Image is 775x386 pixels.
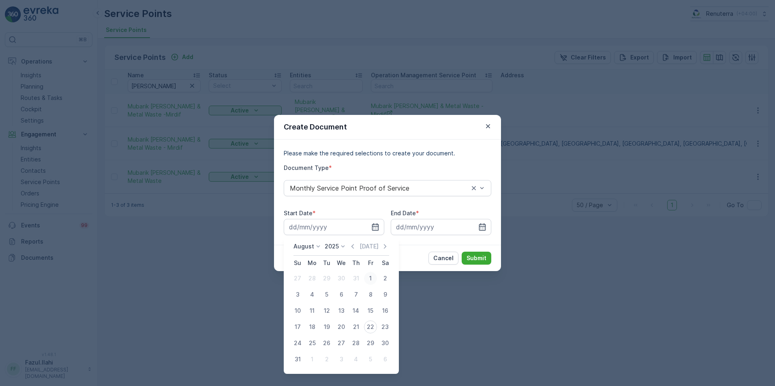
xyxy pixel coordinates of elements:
[379,337,392,350] div: 30
[379,288,392,301] div: 9
[379,272,392,285] div: 2
[320,337,333,350] div: 26
[291,288,304,301] div: 3
[319,256,334,270] th: Tuesday
[349,256,363,270] th: Thursday
[335,304,348,317] div: 13
[335,272,348,285] div: 30
[290,256,305,270] th: Sunday
[291,272,304,285] div: 27
[433,254,454,262] p: Cancel
[349,304,362,317] div: 14
[360,242,379,250] p: [DATE]
[462,252,491,265] button: Submit
[320,272,333,285] div: 29
[349,288,362,301] div: 7
[306,337,319,350] div: 25
[428,252,458,265] button: Cancel
[320,320,333,333] div: 19
[335,337,348,350] div: 27
[293,242,314,250] p: August
[284,219,384,235] input: dd/mm/yyyy
[284,149,491,157] p: Please make the required selections to create your document.
[305,256,319,270] th: Monday
[334,256,349,270] th: Wednesday
[284,121,347,133] p: Create Document
[363,256,378,270] th: Friday
[335,320,348,333] div: 20
[467,254,486,262] p: Submit
[284,210,313,216] label: Start Date
[364,272,377,285] div: 1
[379,353,392,366] div: 6
[320,353,333,366] div: 2
[364,320,377,333] div: 22
[364,353,377,366] div: 5
[306,272,319,285] div: 28
[320,288,333,301] div: 5
[306,288,319,301] div: 4
[349,337,362,350] div: 28
[349,320,362,333] div: 21
[291,353,304,366] div: 31
[364,304,377,317] div: 15
[320,304,333,317] div: 12
[284,164,329,171] label: Document Type
[306,353,319,366] div: 1
[378,256,392,270] th: Saturday
[306,304,319,317] div: 11
[306,320,319,333] div: 18
[325,242,339,250] p: 2025
[349,272,362,285] div: 31
[335,353,348,366] div: 3
[391,210,416,216] label: End Date
[391,219,491,235] input: dd/mm/yyyy
[379,304,392,317] div: 16
[291,337,304,350] div: 24
[364,337,377,350] div: 29
[379,320,392,333] div: 23
[291,320,304,333] div: 17
[364,288,377,301] div: 8
[291,304,304,317] div: 10
[335,288,348,301] div: 6
[349,353,362,366] div: 4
